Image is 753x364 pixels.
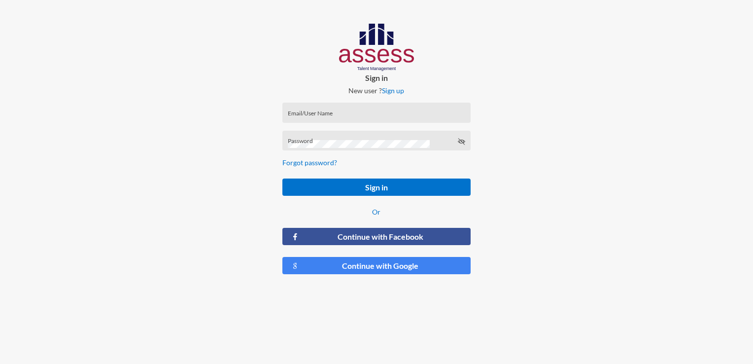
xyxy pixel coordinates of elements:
[274,86,478,95] p: New user ?
[282,179,470,196] button: Sign in
[282,257,470,274] button: Continue with Google
[282,228,470,245] button: Continue with Facebook
[282,208,470,216] p: Or
[382,86,404,95] a: Sign up
[282,158,337,167] a: Forgot password?
[339,24,414,71] img: AssessLogoo.svg
[274,73,478,82] p: Sign in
